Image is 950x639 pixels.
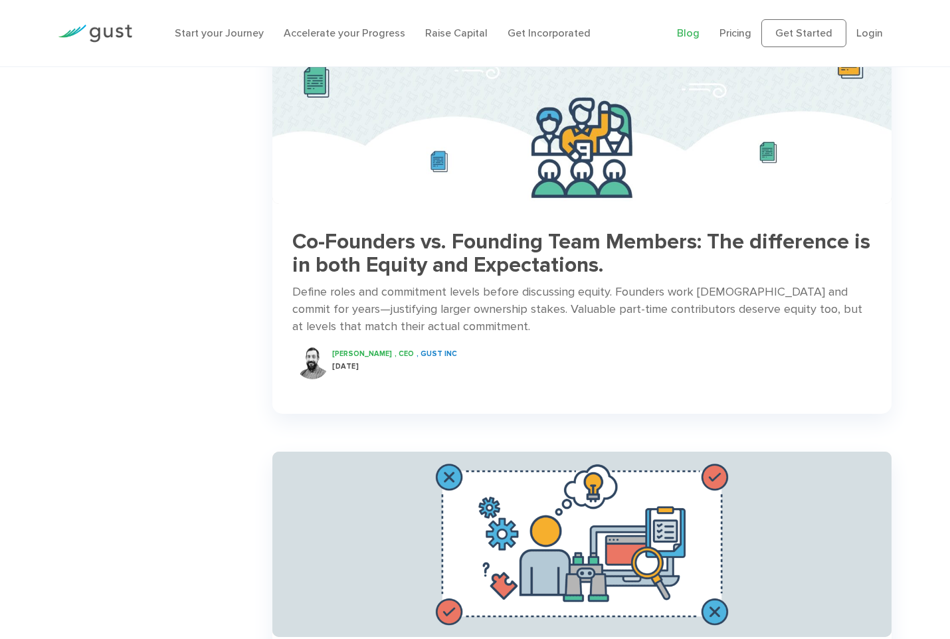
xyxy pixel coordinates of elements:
[332,349,392,358] span: [PERSON_NAME]
[761,19,846,47] a: Get Started
[508,27,591,39] a: Get Incorporated
[272,19,891,393] a: How to Run a Shareholder Meeting Co-Founders vs. Founding Team Members: The difference is in both...
[719,27,751,39] a: Pricing
[856,27,883,39] a: Login
[292,230,871,277] h3: Co-Founders vs. Founding Team Members: The difference is in both Equity and Expectations.
[272,452,891,637] img: Test Your Business Model Against These 10 Elements
[425,27,488,39] a: Raise Capital
[417,349,457,358] span: , Gust INC
[272,19,891,204] img: How to Run a Shareholder Meeting
[292,284,871,335] div: Define roles and commitment levels before discussing equity. Founders work [DEMOGRAPHIC_DATA] and...
[284,27,405,39] a: Accelerate your Progress
[296,346,329,379] img: Peter Swan
[395,349,414,358] span: , CEO
[677,27,700,39] a: Blog
[175,27,264,39] a: Start your Journey
[58,25,132,43] img: Gust Logo
[332,362,359,371] span: [DATE]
